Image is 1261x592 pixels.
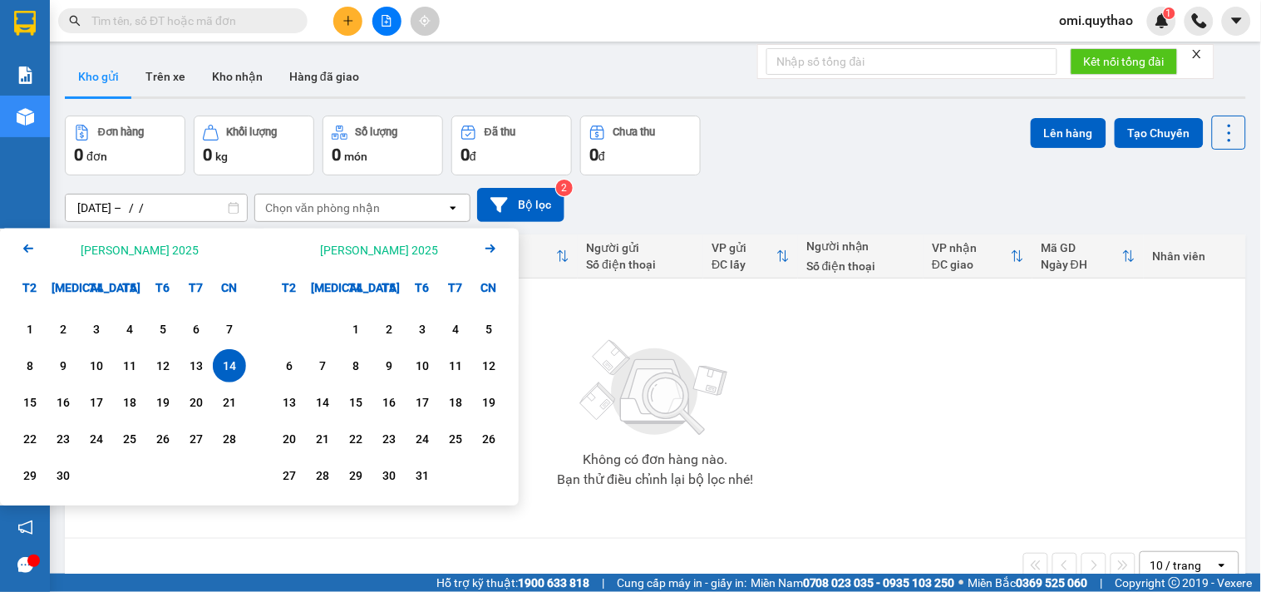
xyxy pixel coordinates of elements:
[372,386,406,419] div: Choose Thứ Năm, tháng 10 16 2025. It's available.
[14,11,36,36] img: logo-vxr
[406,422,439,456] div: Choose Thứ Sáu, tháng 10 24 2025. It's available.
[265,200,380,216] div: Chọn văn phòng nhận
[472,313,505,346] div: Choose Chủ Nhật, tháng 10 5 2025. It's available.
[1155,13,1170,28] img: icon-new-feature
[342,15,354,27] span: plus
[311,429,334,449] div: 21
[273,271,306,304] div: T2
[419,15,431,27] span: aim
[451,116,572,175] button: Đã thu0đ
[372,271,406,304] div: T5
[47,459,80,492] div: Choose Thứ Ba, tháng 09 30 2025. It's available.
[218,319,241,339] div: 7
[1041,241,1122,254] div: Mã GD
[411,429,434,449] div: 24
[185,319,208,339] div: 6
[311,466,334,486] div: 28
[13,271,47,304] div: T2
[411,356,434,376] div: 10
[17,557,33,573] span: message
[306,459,339,492] div: Choose Thứ Ba, tháng 10 28 2025. It's available.
[583,453,727,466] div: Không có đơn hàng nào.
[1031,118,1106,148] button: Lên hàng
[712,258,776,271] div: ĐC lấy
[311,356,334,376] div: 7
[372,422,406,456] div: Choose Thứ Năm, tháng 10 23 2025. It's available.
[276,57,372,96] button: Hàng đã giao
[80,422,113,456] div: Choose Thứ Tư, tháng 09 24 2025. It's available.
[613,126,656,138] div: Chưa thu
[17,67,34,84] img: solution-icon
[439,349,472,382] div: Choose Thứ Bảy, tháng 10 11 2025. It's available.
[1192,13,1207,28] img: phone-icon
[113,313,146,346] div: Choose Thứ Năm, tháng 09 4 2025. It's available.
[132,57,199,96] button: Trên xe
[580,116,701,175] button: Chưa thu0đ
[411,466,434,486] div: 31
[377,319,401,339] div: 2
[199,57,276,96] button: Kho nhận
[13,422,47,456] div: Choose Thứ Hai, tháng 09 22 2025. It's available.
[406,349,439,382] div: Choose Thứ Sáu, tháng 10 10 2025. It's available.
[586,258,695,271] div: Số điện thoại
[227,126,278,138] div: Khối lượng
[213,422,246,456] div: Choose Chủ Nhật, tháng 09 28 2025. It's available.
[439,422,472,456] div: Choose Thứ Bảy, tháng 10 25 2025. It's available.
[472,271,505,304] div: CN
[518,576,589,590] strong: 1900 633 818
[47,422,80,456] div: Choose Thứ Ba, tháng 09 23 2025. It's available.
[80,386,113,419] div: Choose Thứ Tư, tháng 09 17 2025. It's available.
[180,313,213,346] div: Choose Thứ Bảy, tháng 09 6 2025. It's available.
[118,319,141,339] div: 4
[306,422,339,456] div: Choose Thứ Ba, tháng 10 21 2025. It's available.
[80,349,113,382] div: Choose Thứ Tư, tháng 09 10 2025. It's available.
[411,319,434,339] div: 3
[339,313,372,346] div: Choose Thứ Tư, tháng 10 1 2025. It's available.
[278,429,301,449] div: 20
[185,356,208,376] div: 13
[477,429,500,449] div: 26
[146,422,180,456] div: Choose Thứ Sáu, tháng 09 26 2025. It's available.
[411,392,434,412] div: 17
[406,386,439,419] div: Choose Thứ Sáu, tháng 10 17 2025. It's available.
[273,459,306,492] div: Choose Thứ Hai, tháng 10 27 2025. It's available.
[703,234,798,279] th: Toggle SortBy
[118,356,141,376] div: 11
[598,150,605,163] span: đ
[13,459,47,492] div: Choose Thứ Hai, tháng 09 29 2025. It's available.
[323,116,443,175] button: Số lượng0món
[52,392,75,412] div: 16
[1041,258,1122,271] div: Ngày ĐH
[372,313,406,346] div: Choose Thứ Năm, tháng 10 2 2025. It's available.
[311,392,334,412] div: 14
[446,201,460,215] svg: open
[13,386,47,419] div: Choose Thứ Hai, tháng 09 15 2025. It's available.
[377,466,401,486] div: 30
[377,392,401,412] div: 16
[47,313,80,346] div: Choose Thứ Ba, tháng 09 2 2025. It's available.
[1017,576,1088,590] strong: 0369 525 060
[751,574,955,592] span: Miền Nam
[80,271,113,304] div: T4
[344,356,367,376] div: 8
[65,116,185,175] button: Đơn hàng0đơn
[333,7,362,36] button: plus
[344,392,367,412] div: 15
[17,108,34,126] img: warehouse-icon
[18,319,42,339] div: 1
[146,271,180,304] div: T6
[477,392,500,412] div: 19
[81,242,199,259] div: [PERSON_NAME] 2025
[218,429,241,449] div: 28
[185,429,208,449] div: 27
[411,7,440,36] button: aim
[18,239,38,259] svg: Arrow Left
[377,429,401,449] div: 23
[344,466,367,486] div: 29
[477,356,500,376] div: 12
[203,145,212,165] span: 0
[113,386,146,419] div: Choose Thứ Năm, tháng 09 18 2025. It's available.
[320,242,438,259] div: [PERSON_NAME] 2025
[213,271,246,304] div: CN
[86,150,107,163] span: đơn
